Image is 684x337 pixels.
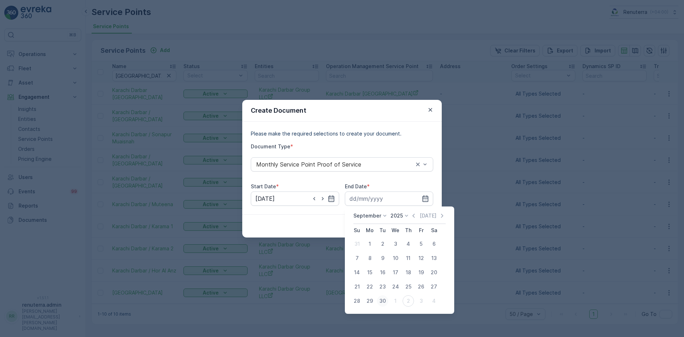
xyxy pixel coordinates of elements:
[364,238,375,250] div: 1
[353,212,381,219] p: September
[390,252,401,264] div: 10
[377,281,388,292] div: 23
[251,130,433,137] p: Please make the required selections to create your document.
[390,281,401,292] div: 24
[403,238,414,250] div: 4
[402,224,415,237] th: Thursday
[403,267,414,278] div: 18
[415,295,427,307] div: 3
[364,252,375,264] div: 8
[428,238,440,250] div: 6
[345,183,367,189] label: End Date
[389,224,402,237] th: Wednesday
[428,252,440,264] div: 13
[390,295,401,307] div: 1
[415,238,427,250] div: 5
[377,295,388,307] div: 30
[376,224,389,237] th: Tuesday
[403,281,414,292] div: 25
[415,267,427,278] div: 19
[351,295,363,307] div: 28
[390,212,403,219] p: 2025
[351,224,363,237] th: Sunday
[403,295,414,307] div: 2
[390,267,401,278] div: 17
[428,281,440,292] div: 27
[251,192,339,206] input: dd/mm/yyyy
[377,267,388,278] div: 16
[345,192,433,206] input: dd/mm/yyyy
[363,224,376,237] th: Monday
[427,224,440,237] th: Saturday
[377,238,388,250] div: 2
[251,183,276,189] label: Start Date
[377,252,388,264] div: 9
[351,281,363,292] div: 21
[251,106,306,116] p: Create Document
[251,143,290,149] label: Document Type
[364,295,375,307] div: 29
[364,267,375,278] div: 15
[403,252,414,264] div: 11
[390,238,401,250] div: 3
[351,238,363,250] div: 31
[351,252,363,264] div: 7
[420,212,436,219] p: [DATE]
[415,224,427,237] th: Friday
[415,281,427,292] div: 26
[351,267,363,278] div: 14
[428,267,440,278] div: 20
[364,281,375,292] div: 22
[415,252,427,264] div: 12
[428,295,440,307] div: 4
